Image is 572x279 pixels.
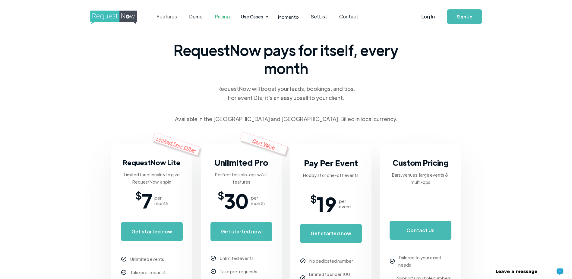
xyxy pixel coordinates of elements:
a: SetList [305,7,333,26]
div: Use Cases [237,7,270,26]
a: Demo [183,7,209,26]
img: requestnow logo [90,11,148,24]
span: 7 [142,191,152,210]
div: Take pre-requests [220,268,257,275]
h3: RequestNow Lite [123,156,180,168]
div: RequestNow will boost your leads, bookings, and tips. For event DJs, it's an easy upsell to your ... [217,84,356,102]
iframe: LiveChat chat widget [487,260,572,279]
div: Take pre-requests [130,269,168,276]
div: per month [154,195,168,206]
div: Perfect for solo-ops w/ all features [210,171,272,185]
a: Pricing [209,7,236,26]
div: Available in the [GEOGRAPHIC_DATA] and [GEOGRAPHIC_DATA]. Billed in local currency. [175,114,397,123]
span: $ [218,191,224,199]
div: Tailored to your exact needs [398,254,451,268]
h3: Unlimited Pro [214,156,268,168]
span: $ [310,195,317,202]
strong: Pay Per Event [304,158,358,168]
div: Best Value [240,132,288,155]
img: checkmark [390,259,395,264]
img: checkmark [300,258,305,264]
strong: Custom Pricing [393,158,448,168]
img: checkmark [121,257,126,262]
img: checkmark [211,256,216,261]
img: checkmark [211,269,216,274]
div: Use Cases [241,13,263,20]
span: 19 [317,195,337,213]
a: Sign Up [447,9,482,24]
a: Momento [272,8,305,26]
div: Limited Time Offer [152,132,201,156]
a: Features [150,7,183,26]
span: $ [135,191,142,199]
div: Unlimited events [130,255,164,263]
img: checkmark [121,270,126,275]
div: Limited functionality to give RequestNow a spin [121,171,183,185]
span: 30 [224,191,248,210]
div: No dedicated number [309,257,353,265]
a: Get started now [210,222,272,241]
span: RequestNow pays for itself, every month [172,41,401,77]
div: Unlimited events [220,255,254,262]
a: home [90,11,135,23]
div: Hobbyist or one-off events [303,172,359,179]
div: per month [251,195,265,206]
div: Bars, venues, large events & multi-ops [390,171,451,186]
a: Get started now [300,224,362,243]
a: Get started now [121,222,183,241]
a: Contact [333,7,364,26]
a: Contact Us [390,221,451,240]
div: per event [339,198,351,209]
a: Log In [415,6,441,27]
